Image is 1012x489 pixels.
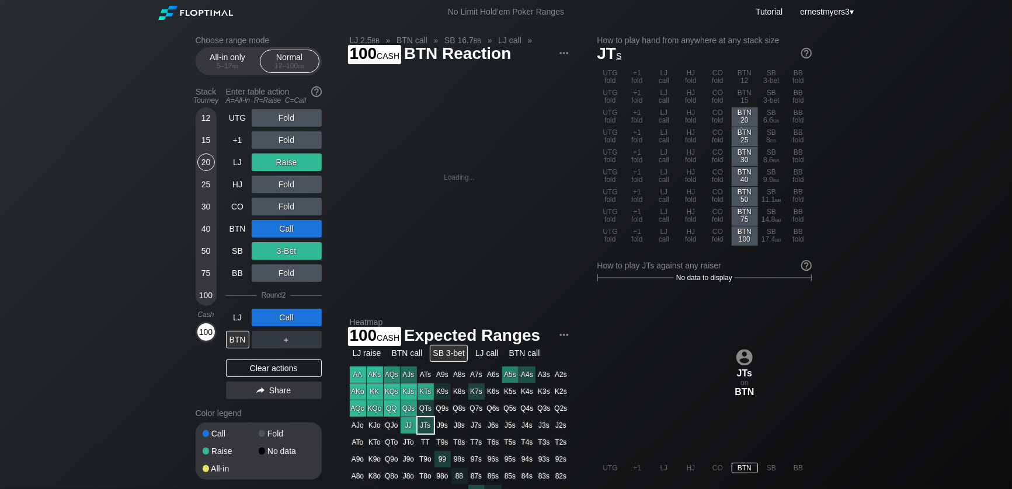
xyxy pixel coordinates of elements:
div: UTG fold [597,207,624,226]
div: LJ call [651,167,677,186]
div: ATo [350,434,366,450]
div: Q9s [434,400,451,417]
div: AQs [384,366,400,383]
span: JT [597,44,622,62]
div: UTG fold [597,107,624,127]
div: LJ call [472,345,502,362]
div: Call [203,429,259,438]
div: AJs [401,366,417,383]
div: 99 [434,451,451,467]
div: +1 fold [624,107,651,127]
span: cash [377,48,399,61]
div: Cash [191,310,221,319]
div: Q8s [451,400,468,417]
div: Tourney [191,96,221,104]
div: T2s [553,434,569,450]
div: UTG fold [597,88,624,107]
div: +1 fold [624,88,651,107]
div: Loading... [444,173,475,181]
div: Stack [191,82,221,109]
div: UTG fold [597,226,624,246]
div: 25 [197,176,215,193]
div: JTs [418,417,434,434]
span: ernestmyers3 [800,7,850,16]
span: SB 16.7 [443,35,483,46]
div: KTs [418,383,434,400]
div: All-in only [201,50,255,72]
div: 98s [451,451,468,467]
div: BTN 25 [732,127,758,146]
div: UTG [597,463,624,473]
h2: Heatmap [350,317,569,327]
img: help.32db89a4.svg [800,259,813,272]
div: T9o [418,451,434,467]
div: UTG [226,109,249,127]
div: BTN [732,463,758,473]
span: bb [474,36,481,45]
div: LJ call [651,88,677,107]
div: A3s [536,366,552,383]
div: Q9o [384,451,400,467]
div: BB fold [785,127,812,146]
div: HJ fold [678,147,704,166]
div: +1 fold [624,127,651,146]
div: SB 3-bet [759,68,785,87]
div: LJ call [651,147,677,166]
div: T3s [536,434,552,450]
div: A6s [485,366,502,383]
div: 97s [468,451,485,467]
div: Raise [203,447,259,455]
div: 93s [536,451,552,467]
div: 20 [197,153,215,171]
div: All-in [203,464,259,473]
div: HJ fold [678,207,704,226]
div: CO fold [705,147,731,166]
div: SB [226,242,249,260]
div: CO fold [705,167,731,186]
div: 100 [197,287,215,304]
div: BTN 75 [732,207,758,226]
div: CO fold [705,226,731,246]
div: CO fold [705,107,731,127]
div: J4s [519,417,535,434]
div: UTG fold [597,127,624,146]
div: Clear actions [226,359,322,377]
img: ellipsis.fd386fe8.svg [558,329,571,341]
div: SB 3-bet [759,88,785,107]
span: bb [775,195,781,204]
div: SB 3-bet [430,345,467,362]
span: BTN Reaction [402,45,513,64]
div: SB 14.8 [759,207,785,226]
div: 75 [197,264,215,282]
div: No data [259,447,315,455]
div: BTN [226,331,249,348]
div: HJ fold [678,226,704,246]
div: +1 fold [624,226,651,246]
div: KK [367,383,383,400]
div: 3-Bet [252,242,322,260]
div: BB fold [785,88,812,107]
div: KJs [401,383,417,400]
div: QTs [418,400,434,417]
div: Color legend [196,404,322,422]
span: cash [377,330,399,343]
div: HJ [226,176,249,193]
div: LJ call [651,187,677,206]
div: BB fold [785,147,812,166]
div: on [732,349,758,397]
h2: How to play hand from anywhere at any stack size [597,36,812,45]
h1: Expected Ranges [350,326,569,345]
div: BTN call [389,345,426,362]
div: K8o [367,468,383,484]
div: +1 fold [624,147,651,166]
div: T5s [502,434,519,450]
div: LJ [226,153,249,171]
div: J8o [401,468,417,484]
div: LJ call [651,127,677,146]
div: 50 [197,242,215,260]
div: 12 – 100 [265,62,314,70]
div: BTN call [506,345,543,362]
div: BTN 100 [732,226,758,246]
div: Q3s [536,400,552,417]
div: QQ [384,400,400,417]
